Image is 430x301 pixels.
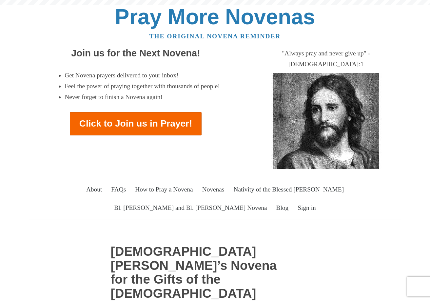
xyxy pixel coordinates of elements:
[82,180,106,199] a: About
[230,180,348,199] a: Nativity of the Blessed [PERSON_NAME]
[107,180,130,199] a: FAQs
[65,70,220,81] li: Get Novena prayers delivered to your inbox!
[264,73,389,169] img: Jesus
[252,48,401,70] div: "Always pray and never give up" - [DEMOGRAPHIC_DATA]:1
[110,199,271,217] a: Bl. [PERSON_NAME] and Bl. [PERSON_NAME] Novena
[198,180,228,199] a: Novenas
[29,48,242,59] h2: Join us for the Next Novena!
[294,199,320,217] a: Sign in
[272,199,292,217] a: Blog
[111,245,294,300] h1: [DEMOGRAPHIC_DATA][PERSON_NAME]’s Novena for the Gifts of the [DEMOGRAPHIC_DATA]
[70,112,202,135] a: Click to Join us in Prayer!
[65,92,220,103] li: Never forget to finish a Novena again!
[65,81,220,92] li: Feel the power of praying together with thousands of people!
[131,180,197,199] a: How to Pray a Novena
[149,33,281,40] a: The original novena reminder
[115,5,315,29] a: Pray More Novenas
